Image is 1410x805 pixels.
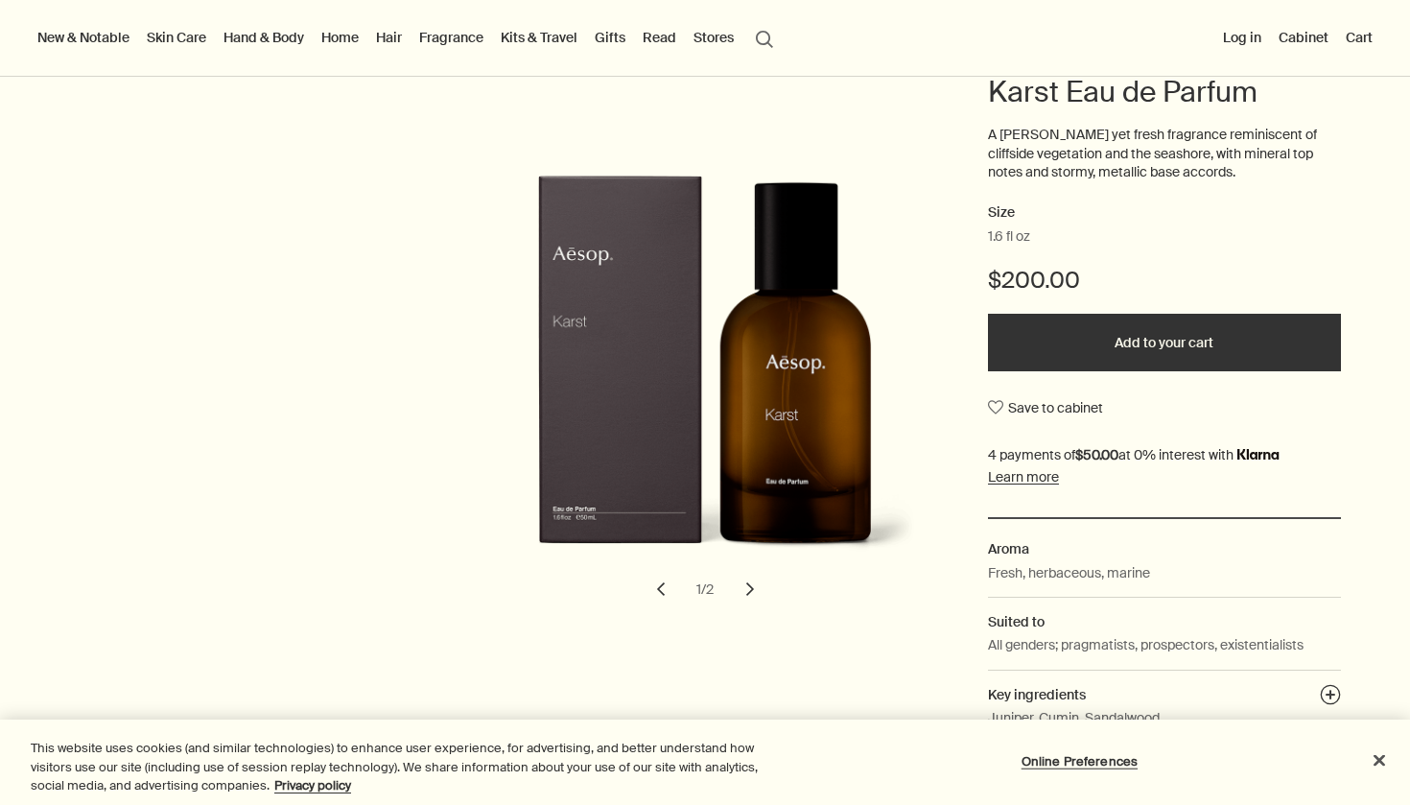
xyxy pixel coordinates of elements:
button: New & Notable [34,25,133,50]
button: Save to cabinet [988,391,1103,425]
a: Hand & Body [220,25,308,50]
div: This website uses cookies (and similar technologies) to enhance user experience, for advertising,... [31,739,776,795]
button: Log in [1219,25,1265,50]
a: Home [317,25,363,50]
span: Key ingredients [988,686,1086,703]
a: More information about your privacy, opens in a new tab [274,777,351,793]
a: Gifts [591,25,629,50]
p: Fresh, herbaceous, marine [988,562,1150,583]
button: Close [1358,739,1400,781]
a: Kits & Travel [497,25,581,50]
button: Cart [1342,25,1376,50]
img: Back of Aesop Fragrance Karst Eau de Parfum outer carton. [500,175,922,586]
h1: Karst Eau de Parfum [988,73,1341,111]
h2: Aroma [988,538,1341,559]
div: Karst Eau de Parfum [470,175,940,610]
span: 1.6 fl oz [988,227,1030,247]
a: Hair [372,25,406,50]
a: Read [639,25,680,50]
span: $200.00 [988,265,1080,296]
button: Add to your cart - $200.00 [988,314,1341,371]
p: All genders; pragmatists, prospectors, existentialists [988,634,1304,655]
h2: Suited to [988,611,1341,632]
button: Online Preferences, Opens the preference center dialog [1020,742,1140,780]
button: previous slide [640,568,682,610]
button: Open search [747,19,782,56]
a: Skin Care [143,25,210,50]
p: A [PERSON_NAME] yet fresh fragrance reminiscent of cliffside vegetation and the seashore, with mi... [988,126,1341,182]
button: Stores [690,25,738,50]
p: Juniper, Cumin, Sandalwood [988,707,1160,728]
h2: Size [988,201,1341,225]
a: Fragrance [415,25,487,50]
a: Cabinet [1275,25,1332,50]
button: Key ingredients [1320,684,1341,711]
button: next slide [729,568,771,610]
